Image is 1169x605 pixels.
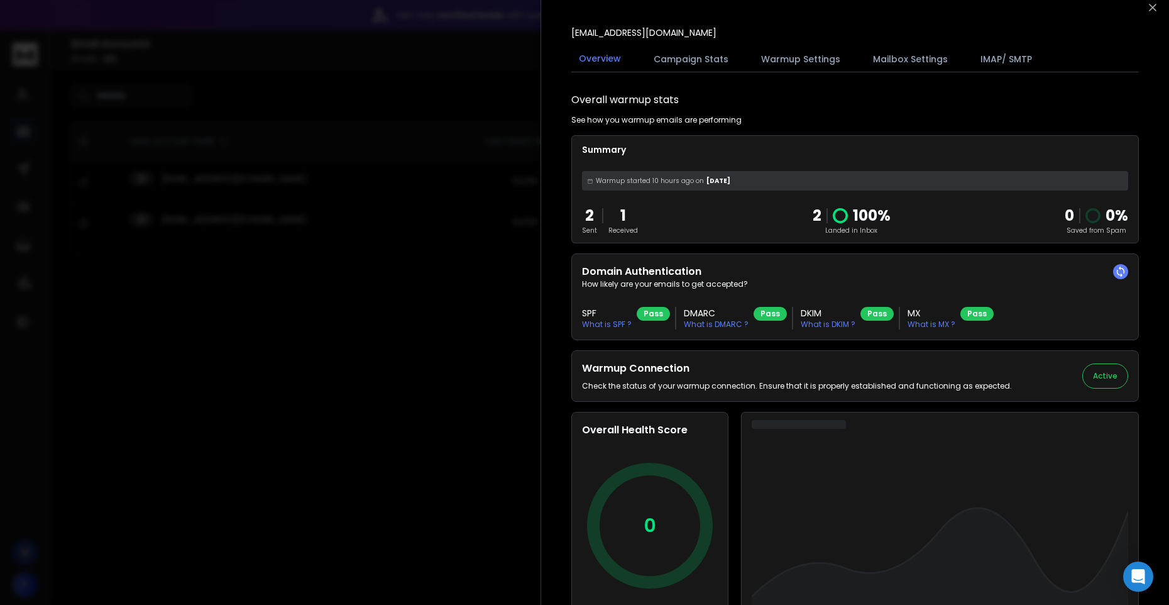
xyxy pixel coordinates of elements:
div: Pass [754,307,787,321]
p: 100 % [853,206,891,226]
div: Open Intercom Messenger [1123,562,1153,592]
h3: DMARC [684,307,749,319]
button: Overview [571,45,628,74]
p: Received [608,226,638,235]
div: Pass [960,307,994,321]
div: Pass [637,307,670,321]
p: 2 [813,206,821,226]
strong: 0 [1065,205,1074,226]
p: What is MX ? [908,319,955,330]
button: Active [1082,364,1128,389]
button: IMAP/ SMTP [973,45,1040,73]
h3: MX [908,307,955,319]
div: [DATE] [582,171,1128,191]
h2: Overall Health Score [582,423,718,438]
p: See how you warmup emails are performing [571,115,742,125]
p: 0 [644,514,656,537]
p: Saved from Spam [1065,226,1128,235]
p: 0 % [1106,206,1128,226]
button: Mailbox Settings [865,45,955,73]
p: What is DMARC ? [684,319,749,330]
h2: Domain Authentication [582,264,1128,279]
h3: SPF [582,307,632,319]
p: 2 [582,206,597,226]
p: Sent [582,226,597,235]
p: Summary [582,143,1128,156]
p: Landed in Inbox [813,226,891,235]
p: How likely are your emails to get accepted? [582,279,1128,289]
p: 1 [608,206,638,226]
span: Warmup started 10 hours ago on [596,176,704,186]
p: Check the status of your warmup connection. Ensure that it is properly established and functionin... [582,381,1012,391]
h3: DKIM [801,307,855,319]
button: Warmup Settings [754,45,848,73]
button: Campaign Stats [646,45,736,73]
p: What is SPF ? [582,319,632,330]
p: What is DKIM ? [801,319,855,330]
h2: Warmup Connection [582,361,1012,376]
h1: Overall warmup stats [571,92,679,108]
p: [EMAIL_ADDRESS][DOMAIN_NAME] [571,26,716,39]
div: Pass [860,307,894,321]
